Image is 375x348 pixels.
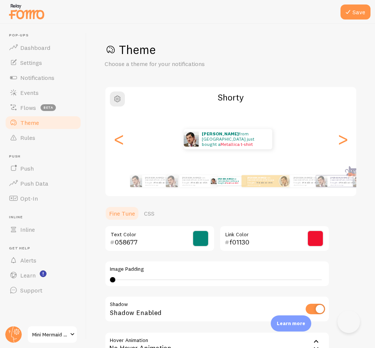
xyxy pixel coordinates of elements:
[4,115,82,130] a: Theme
[20,134,35,141] span: Rules
[130,175,142,187] img: Fomo
[184,132,199,147] img: Fomo
[210,178,216,184] img: Fomo
[4,191,82,206] a: Opt-In
[182,184,213,186] small: about 4 minutes ago
[4,253,82,268] a: Alerts
[316,175,327,187] img: Fomo
[4,70,82,85] a: Notifications
[9,215,82,220] span: Inline
[40,270,46,277] svg: <p>Watch New Feature Tutorials!</p>
[105,91,356,103] h2: Shorty
[303,181,319,184] a: Metallica t-shirt
[294,184,323,186] small: about 4 minutes ago
[4,222,82,237] a: Inline
[27,325,78,343] a: Mini Mermaid Tails Ltd
[105,296,330,323] div: Shadow Enabled
[145,176,163,179] strong: [PERSON_NAME]
[145,184,174,186] small: about 4 minutes ago
[4,130,82,145] a: Rules
[110,266,324,273] label: Image Padding
[330,176,360,186] p: from [GEOGRAPHIC_DATA] just bought a
[330,176,348,179] strong: [PERSON_NAME]
[9,246,82,251] span: Get Help
[247,176,265,179] strong: [PERSON_NAME]
[20,59,42,66] span: Settings
[20,256,36,264] span: Alerts
[182,176,214,186] p: from [GEOGRAPHIC_DATA] just bought a
[40,104,56,111] span: beta
[8,2,45,21] img: fomo-relay-logo-orange.svg
[145,176,175,186] p: from [GEOGRAPHIC_DATA] just bought a
[4,55,82,70] a: Settings
[105,42,357,57] h1: Theme
[220,141,253,147] a: Metallica t-shirt
[105,60,285,68] p: Choose a theme for your notifications
[247,184,277,186] small: about 4 minutes ago
[105,206,139,221] a: Fine Tune
[20,195,38,202] span: Opt-In
[256,181,273,184] a: Metallica t-shirt
[277,320,305,327] p: Learn more
[4,283,82,298] a: Support
[154,181,170,184] a: Metallica t-shirt
[202,129,265,149] p: from [GEOGRAPHIC_DATA] just bought a
[4,85,82,100] a: Events
[247,176,277,186] p: from [GEOGRAPHIC_DATA] just bought a
[20,104,36,111] span: Flows
[339,181,355,184] a: Metallica t-shirt
[20,226,35,233] span: Inline
[139,206,159,221] a: CSS
[225,182,238,184] a: Metallica t-shirt
[20,271,36,279] span: Learn
[202,131,239,136] strong: [PERSON_NAME]
[9,33,82,38] span: Pop-ups
[20,165,34,172] span: Push
[182,176,200,179] strong: [PERSON_NAME]
[20,286,42,294] span: Support
[330,184,360,186] small: about 4 minutes ago
[337,310,360,333] iframe: Help Scout Beacon - Open
[9,154,82,159] span: Push
[4,100,82,115] a: Flows beta
[294,176,324,186] p: from [GEOGRAPHIC_DATA] just bought a
[20,89,39,96] span: Events
[32,330,68,339] span: Mini Mermaid Tails Ltd
[294,176,312,179] strong: [PERSON_NAME]
[20,74,54,81] span: Notifications
[166,175,178,187] img: Fomo
[4,176,82,191] a: Push Data
[279,175,290,186] img: Fomo
[4,161,82,176] a: Push
[20,180,48,187] span: Push Data
[191,181,207,184] a: Metallica t-shirt
[338,112,347,166] div: Next slide
[4,40,82,55] a: Dashboard
[353,175,364,187] img: Fomo
[218,177,243,185] p: from [GEOGRAPHIC_DATA] just bought a
[114,112,123,166] div: Previous slide
[20,119,39,126] span: Theme
[20,44,50,51] span: Dashboard
[218,178,233,180] strong: [PERSON_NAME]
[4,268,82,283] a: Learn
[271,315,311,331] div: Learn more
